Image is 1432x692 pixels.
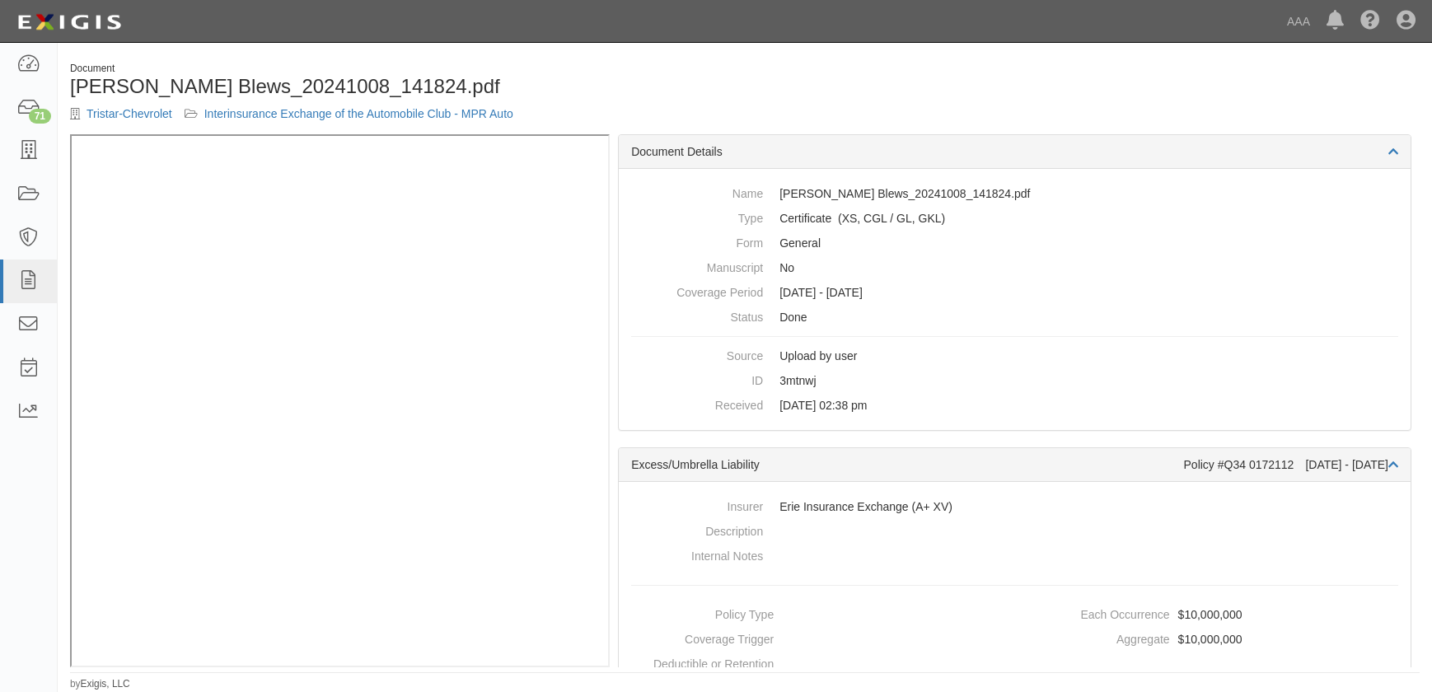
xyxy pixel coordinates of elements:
dd: Erie Insurance Exchange (A+ XV) [631,494,1398,519]
dt: Status [631,305,763,325]
dd: [PERSON_NAME] Blews_20241008_141824.pdf [631,181,1398,206]
div: Excess/Umbrella Liability [631,456,1183,473]
dt: Internal Notes [631,544,763,564]
dd: General [631,231,1398,255]
dt: Policy Type [625,602,774,623]
dd: $10,000,000 [1022,602,1404,627]
small: by [70,677,130,691]
dt: Deductible or Retention [625,652,774,672]
dd: Done [631,305,1398,330]
dt: Description [631,519,763,540]
div: 71 [29,109,51,124]
dd: Upload by user [631,344,1398,368]
dd: [DATE] 02:38 pm [631,393,1398,418]
dt: Type [631,206,763,227]
div: Policy #Q34 0172112 [DATE] - [DATE] [1184,456,1398,473]
img: logo-5460c22ac91f19d4615b14bd174203de0afe785f0fc80cf4dbbc73dc1793850b.png [12,7,126,37]
dt: Insurer [631,494,763,515]
dt: ID [631,368,763,389]
div: Document [70,62,732,76]
dd: $10,000,000 [1022,627,1404,652]
a: Tristar-Chevrolet [87,107,172,120]
dt: Aggregate [1022,627,1170,648]
a: AAA [1279,5,1318,38]
a: Exigis, LLC [81,678,130,690]
div: Document Details [619,135,1411,169]
dd: No [631,255,1398,280]
dt: Received [631,393,763,414]
dt: Source [631,344,763,364]
dt: Coverage Trigger [625,627,774,648]
dt: Coverage Period [631,280,763,301]
dd: 3mtnwj [631,368,1398,393]
dt: Each Occurrence [1022,602,1170,623]
dd: Excess/Umbrella Liability Commercial General Liability / Garage Liability Garage Keepers Liability [631,206,1398,231]
h1: [PERSON_NAME] Blews_20241008_141824.pdf [70,76,732,97]
dd: [DATE] - [DATE] [631,280,1398,305]
dt: Form [631,231,763,251]
a: Interinsurance Exchange of the Automobile Club - MPR Auto [204,107,513,120]
dt: Name [631,181,763,202]
i: Help Center - Complianz [1360,12,1380,31]
dt: Manuscript [631,255,763,276]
